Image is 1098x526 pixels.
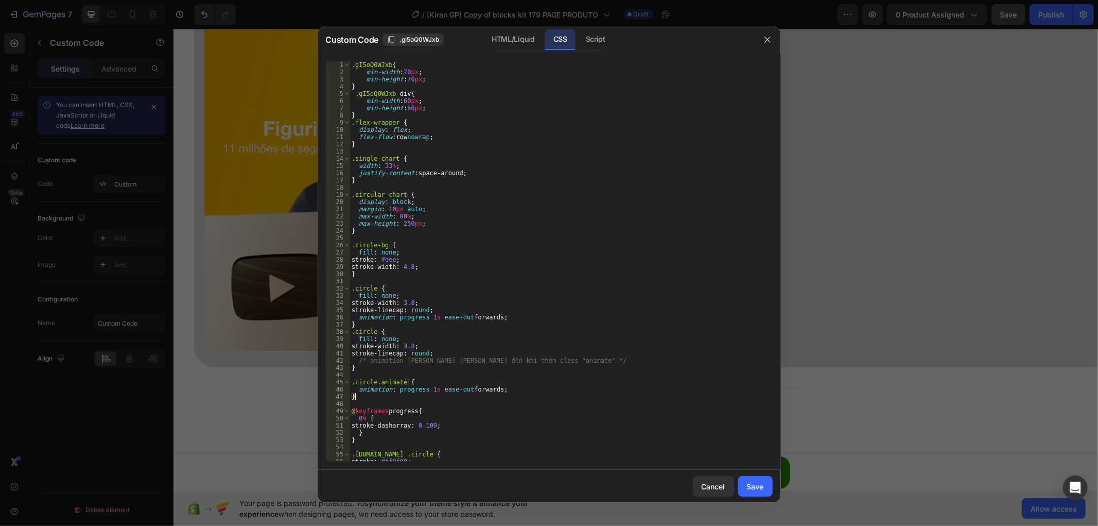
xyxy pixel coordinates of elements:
div: Save [747,481,764,492]
div: HTML/Liquid [483,29,543,50]
span: then drag & drop elements [500,389,577,398]
div: 35 [326,307,350,314]
div: Generate layout [432,376,486,387]
div: 7 [326,105,350,112]
div: 16 [326,169,350,177]
div: 15 [326,162,350,169]
div: Choose templates [352,376,414,387]
div: 1 [326,61,350,69]
div: 26 [326,242,350,249]
div: 28 [326,256,350,263]
button: Cancel [693,476,734,497]
div: 56 [326,458,350,465]
div: 51 [326,422,350,429]
div: 53 [326,436,350,444]
div: 41 [326,350,350,357]
div: Open Intercom Messenger [1063,476,1088,500]
div: 31 [326,278,350,285]
span: .gI5oQ0WJxb [399,35,439,44]
div: 9 [326,119,350,126]
div: R$ 249,90 [195,445,359,457]
div: 32 [326,285,350,292]
button: Adicionar ao carrinho [514,428,617,460]
div: 20 [326,198,350,206]
div: 44 [326,371,350,379]
div: 52 [326,429,350,436]
div: 14 [326,155,350,162]
div: 11 [326,133,350,141]
div: 3 [326,76,350,83]
div: 13 [326,148,350,155]
div: 29 [326,263,350,270]
div: 19 [326,191,350,198]
div: 5 [326,90,350,97]
button: .gI5oQ0WJxb [382,33,444,46]
div: CSS [545,29,576,50]
span: Add section [438,353,487,364]
div: 10 [326,126,350,133]
div: 4 [326,83,350,90]
div: 17 [326,177,350,184]
div: 48 [326,400,350,408]
div: 39 [326,335,350,343]
div: 49 [326,408,350,415]
div: 50 [326,415,350,422]
span: inspired by CRO experts [346,389,417,398]
div: 42 [326,357,350,364]
div: 43 [326,364,350,371]
div: 21 [326,206,350,213]
h1: Piscina Chafariz Blocks Splash - Promoção especial de verão [195,431,359,445]
div: 38 [326,328,350,335]
div: Adicionar ao carrinho [526,432,604,456]
div: 54 [326,444,350,451]
div: 24 [326,227,350,234]
div: 55 [326,451,350,458]
div: Add blank section [508,376,570,387]
div: 34 [326,299,350,307]
div: Cancel [702,481,725,492]
div: 23 [326,220,350,227]
div: 47 [326,393,350,400]
div: 27 [326,249,350,256]
div: 33 [326,292,350,299]
div: Script [578,29,614,50]
div: 45 [326,379,350,386]
div: 18 [326,184,350,191]
div: 25 [326,234,350,242]
div: 36 [326,314,350,321]
div: 2 [326,69,350,76]
span: Custom Code [326,33,378,46]
div: 46 [326,386,350,393]
span: from URL or image [431,389,486,398]
div: 8 [326,112,350,119]
div: 37 [326,321,350,328]
div: 22 [326,213,350,220]
div: 12 [326,141,350,148]
button: Save [738,476,773,497]
div: 40 [326,343,350,350]
div: 6 [326,97,350,105]
div: 30 [326,270,350,278]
